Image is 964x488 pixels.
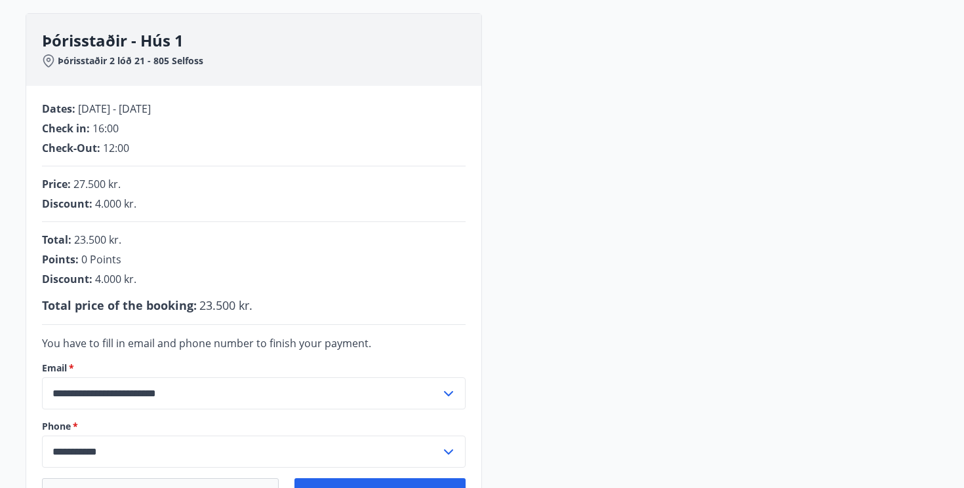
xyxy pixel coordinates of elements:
span: Check in : [42,121,90,136]
span: 12:00 [103,141,129,155]
span: Total price of the booking : [42,297,197,313]
label: Phone [42,420,466,433]
span: 27.500 kr. [73,177,121,191]
span: 23.500 kr. [74,233,121,247]
span: Discount : [42,197,92,211]
span: Price : [42,177,71,191]
span: 4.000 kr. [95,272,136,286]
label: Email [42,362,466,375]
span: Dates : [42,102,75,116]
span: Total : [42,233,71,247]
span: Þórisstaðir 2 lóð 21 - 805 Selfoss [58,54,203,67]
h3: Þórisstaðir - Hús 1 [42,29,481,52]
span: 0 Points [81,252,121,267]
span: Points : [42,252,79,267]
span: 4.000 kr. [95,197,136,211]
span: [DATE] - [DATE] [78,102,151,116]
span: Check-Out : [42,141,100,155]
span: 23.500 kr. [199,297,252,313]
span: Discount : [42,272,92,286]
span: 16:00 [92,121,119,136]
span: You have to fill in email and phone number to finish your payment. [42,336,371,350]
